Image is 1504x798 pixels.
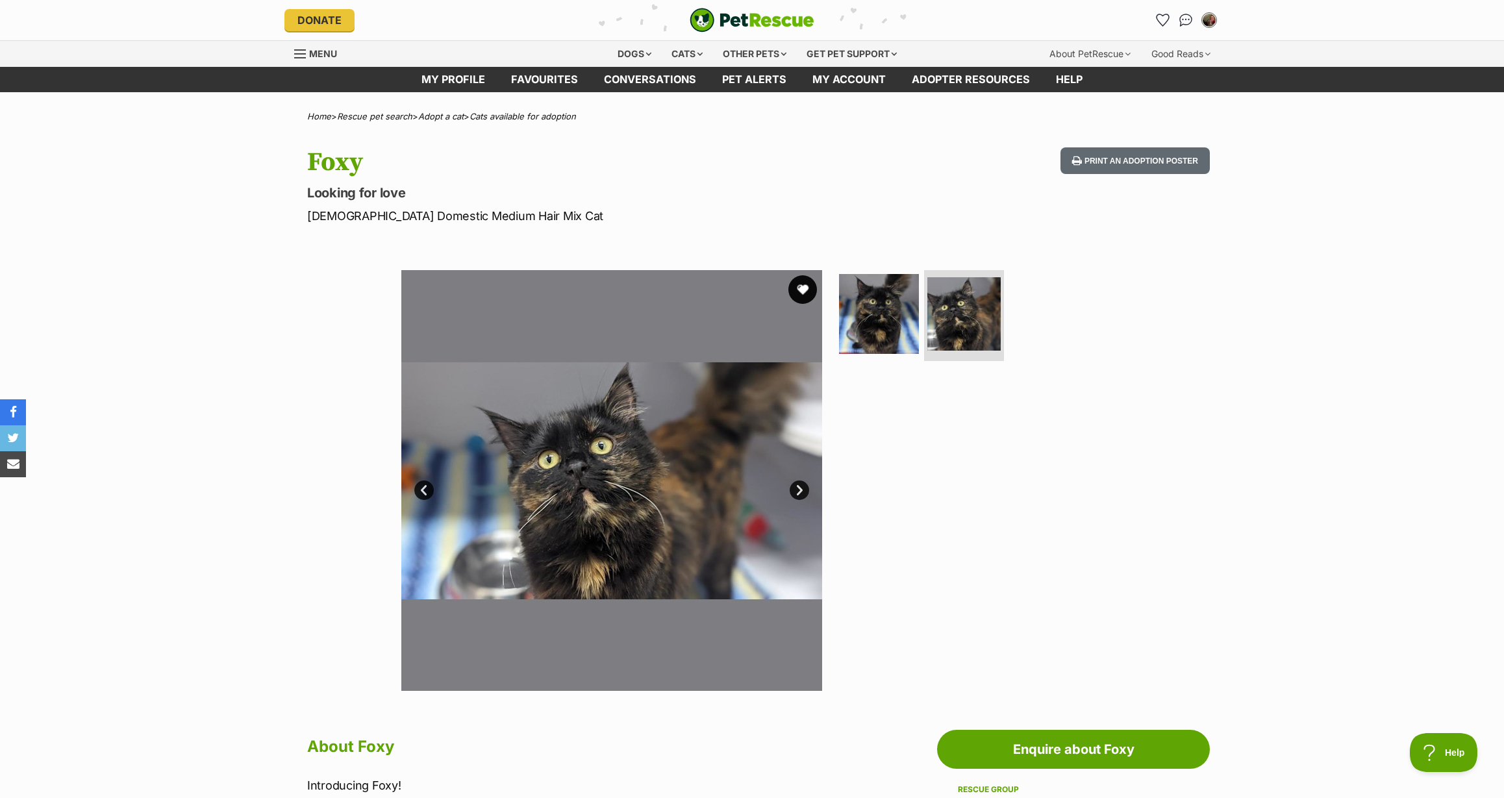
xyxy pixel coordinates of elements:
div: About PetRescue [1040,41,1140,67]
a: Cats available for adoption [470,111,576,121]
img: Lisa Coutts profile pic [1203,14,1216,27]
iframe: Help Scout Beacon - Open [1410,733,1478,772]
img: consumer-privacy-logo.png [1,1,12,12]
div: Other pets [714,41,796,67]
img: Photo of Foxy [839,274,919,354]
div: Dogs [608,41,660,67]
a: Conversations [1175,10,1196,31]
a: Prev [414,480,434,500]
button: My account [1199,10,1220,31]
a: Donate [284,9,355,31]
img: chat-41dd97257d64d25036548639549fe6c8038ab92f7586957e7f3b1b290dea8141.svg [1179,14,1193,27]
a: Rescue pet search [337,111,412,121]
a: Pet alerts [709,67,799,92]
a: Privacy Notification [460,1,473,12]
p: Introducing Foxy! [307,777,844,794]
img: logo-cat-932fe2b9b8326f06289b0f2fb663e598f794de774fb13d1741a6617ecf9a85b4.svg [690,8,814,32]
a: conversations [591,67,709,92]
a: PetRescue [690,8,814,32]
button: favourite [788,275,817,304]
a: Menu [294,41,346,64]
img: Photo of Foxy [927,277,1001,351]
p: Looking for love [307,184,857,202]
a: My account [799,67,899,92]
h1: Foxy [307,147,857,177]
button: Print an adoption poster [1060,147,1210,174]
img: iconc.png [459,1,471,10]
a: Help [1043,67,1096,92]
div: Get pet support [797,41,906,67]
a: Favourites [1152,10,1173,31]
a: Favourites [498,67,591,92]
div: Cats [662,41,712,67]
img: Photo of Foxy [401,270,822,691]
a: Adopter resources [899,67,1043,92]
p: [DEMOGRAPHIC_DATA] Domestic Medium Hair Mix Cat [307,207,857,225]
a: My profile [408,67,498,92]
h2: About Foxy [307,732,844,761]
a: Next [790,480,809,500]
a: Home [307,111,331,121]
div: Rescue group [958,784,1189,795]
a: Enquire about Foxy [937,730,1210,769]
a: Adopt a cat [418,111,464,121]
div: Good Reads [1142,41,1220,67]
div: > > > [275,112,1229,121]
ul: Account quick links [1152,10,1220,31]
img: consumer-privacy-logo.png [461,1,471,12]
span: Menu [309,48,337,59]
